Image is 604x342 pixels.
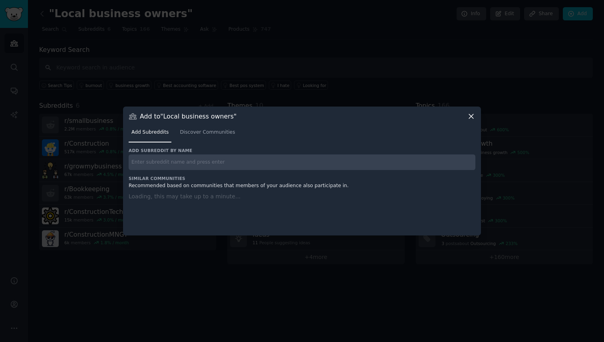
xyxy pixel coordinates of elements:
div: Recommended based on communities that members of your audience also participate in. [129,182,475,190]
a: Discover Communities [177,126,238,142]
span: Discover Communities [180,129,235,136]
a: Add Subreddits [129,126,171,142]
span: Add Subreddits [131,129,169,136]
h3: Add to "Local business owners" [140,112,236,121]
h3: Add subreddit by name [129,148,475,153]
input: Enter subreddit name and press enter [129,154,475,170]
div: Loading, this may take up to a minute... [129,192,475,226]
h3: Similar Communities [129,176,475,181]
